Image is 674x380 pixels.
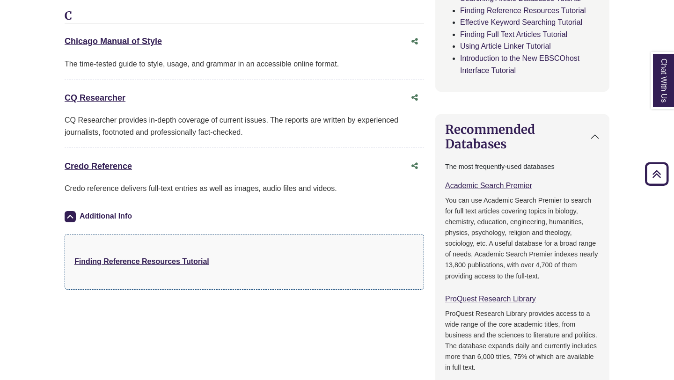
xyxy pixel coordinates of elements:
a: Using Article Linker Tutorial [460,42,551,50]
a: Credo Reference [65,161,132,171]
button: Share this database [405,89,424,107]
a: Finding Reference Resources Tutorial [74,257,209,265]
a: ProQuest Research Library [445,295,536,303]
a: Back to Top [642,168,672,180]
a: Finding Reference Resources Tutorial [460,7,586,15]
a: Effective Keyword Searching Tutorial [460,18,582,26]
button: Share this database [405,157,424,175]
a: Chicago Manual of Style [65,37,162,46]
a: Introduction to the New EBSCOhost Interface Tutorial [460,54,579,74]
button: Additional Info [65,210,135,223]
button: Share this database [405,33,424,51]
button: Recommended Databases [436,115,609,159]
p: Credo reference delivers full-text entries as well as images, audio files and videos. [65,183,424,195]
a: CQ Researcher [65,93,125,102]
p: You can use Academic Search Premier to search for full text articles covering topics in biology, ... [445,195,600,281]
p: ProQuest Research Library provides access to a wide range of the core academic titles, from busin... [445,308,600,373]
a: Finding Full Text Articles Tutorial [460,30,567,38]
p: The most frequently-used databases [445,161,600,172]
div: The time-tested guide to style, usage, and grammar in an accessible online format. [65,58,424,70]
h3: C [65,9,424,23]
a: Academic Search Premier [445,182,532,190]
div: CQ Researcher provides in-depth coverage of current issues. The reports are written by experience... [65,114,424,138]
